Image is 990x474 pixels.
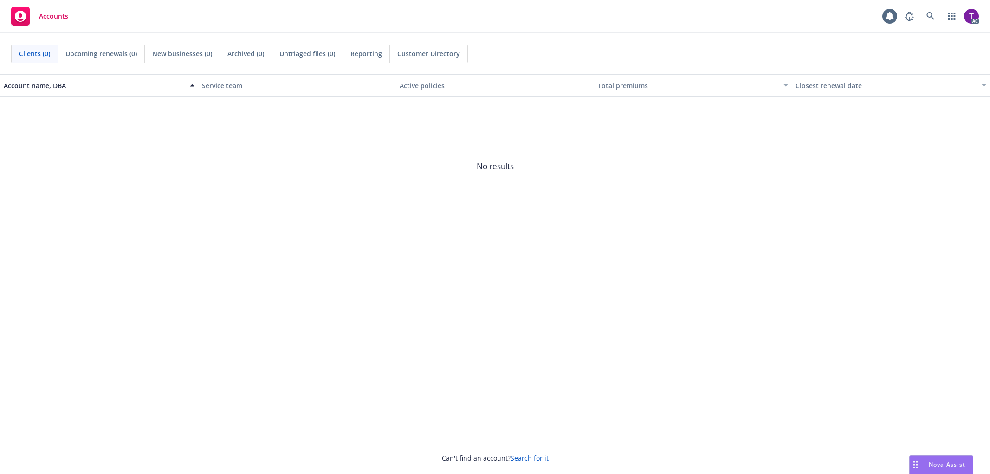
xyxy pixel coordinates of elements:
span: Can't find an account? [442,453,549,463]
a: Search [921,7,940,26]
div: Closest renewal date [796,81,976,91]
div: Drag to move [910,456,921,474]
img: photo [964,9,979,24]
span: Nova Assist [929,461,965,468]
button: Active policies [396,74,594,97]
button: Total premiums [594,74,792,97]
span: Clients (0) [19,49,50,58]
div: Account name, DBA [4,81,184,91]
div: Service team [202,81,393,91]
div: Total premiums [598,81,778,91]
span: Archived (0) [227,49,264,58]
span: New businesses (0) [152,49,212,58]
button: Service team [198,74,396,97]
span: Accounts [39,13,68,20]
a: Search for it [511,454,549,462]
div: Active policies [400,81,590,91]
a: Report a Bug [900,7,919,26]
button: Closest renewal date [792,74,990,97]
span: Untriaged files (0) [279,49,335,58]
span: Reporting [350,49,382,58]
a: Accounts [7,3,72,29]
span: Customer Directory [397,49,460,58]
span: Upcoming renewals (0) [65,49,137,58]
a: Switch app [943,7,961,26]
button: Nova Assist [909,455,973,474]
